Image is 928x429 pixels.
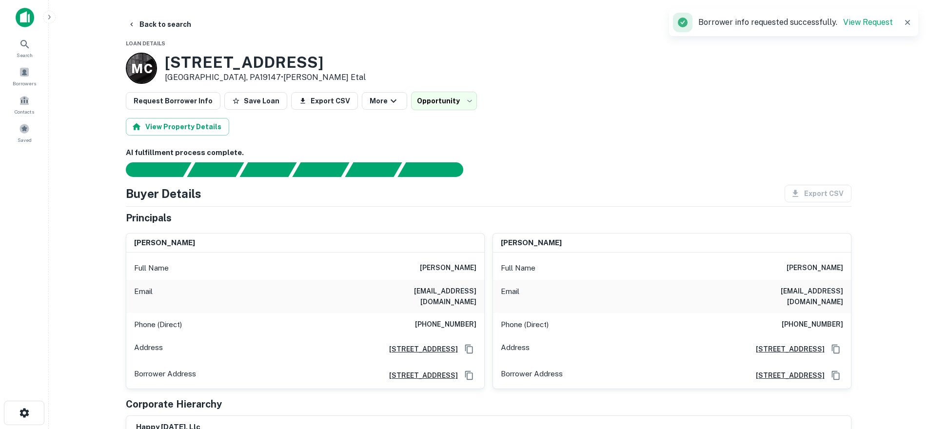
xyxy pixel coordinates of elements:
[3,63,46,89] a: Borrowers
[126,185,201,202] h4: Buyer Details
[134,286,153,307] p: Email
[462,342,476,356] button: Copy Address
[18,136,32,144] span: Saved
[462,368,476,383] button: Copy Address
[13,79,36,87] span: Borrowers
[17,51,33,59] span: Search
[501,368,563,383] p: Borrower Address
[3,91,46,117] a: Contacts
[501,286,519,307] p: Email
[787,262,843,274] h6: [PERSON_NAME]
[398,162,475,177] div: AI fulfillment process complete.
[359,286,476,307] h6: [EMAIL_ADDRESS][DOMAIN_NAME]
[134,319,182,331] p: Phone (Direct)
[501,262,535,274] p: Full Name
[381,370,458,381] a: [STREET_ADDRESS]
[3,35,46,61] a: Search
[726,286,843,307] h6: [EMAIL_ADDRESS][DOMAIN_NAME]
[501,342,530,356] p: Address
[126,40,165,46] span: Loan Details
[879,351,928,398] iframe: Chat Widget
[134,368,196,383] p: Borrower Address
[131,59,152,78] p: M C
[126,118,229,136] button: View Property Details
[134,237,195,249] h6: [PERSON_NAME]
[748,344,825,354] a: [STREET_ADDRESS]
[362,92,407,110] button: More
[829,342,843,356] button: Copy Address
[124,16,195,33] button: Back to search
[283,73,366,82] a: [PERSON_NAME] Etal
[15,108,34,116] span: Contacts
[165,53,366,72] h3: [STREET_ADDRESS]
[501,319,549,331] p: Phone (Direct)
[187,162,244,177] div: Your request is received and processing...
[698,17,893,28] p: Borrower info requested successfully.
[782,319,843,331] h6: [PHONE_NUMBER]
[126,397,222,411] h5: Corporate Hierarchy
[165,72,366,83] p: [GEOGRAPHIC_DATA], PA19147 •
[843,18,893,27] a: View Request
[411,92,477,110] div: Opportunity
[126,147,851,158] h6: AI fulfillment process complete.
[292,162,349,177] div: Principals found, AI now looking for contact information...
[134,262,169,274] p: Full Name
[748,370,825,381] a: [STREET_ADDRESS]
[501,237,562,249] h6: [PERSON_NAME]
[829,368,843,383] button: Copy Address
[16,8,34,27] img: capitalize-icon.png
[420,262,476,274] h6: [PERSON_NAME]
[381,344,458,354] a: [STREET_ADDRESS]
[114,162,187,177] div: Sending borrower request to AI...
[3,119,46,146] a: Saved
[239,162,296,177] div: Documents found, AI parsing details...
[345,162,402,177] div: Principals found, still searching for contact information. This may take time...
[134,342,163,356] p: Address
[126,211,172,225] h5: Principals
[126,92,220,110] button: Request Borrower Info
[291,92,358,110] button: Export CSV
[415,319,476,331] h6: [PHONE_NUMBER]
[224,92,287,110] button: Save Loan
